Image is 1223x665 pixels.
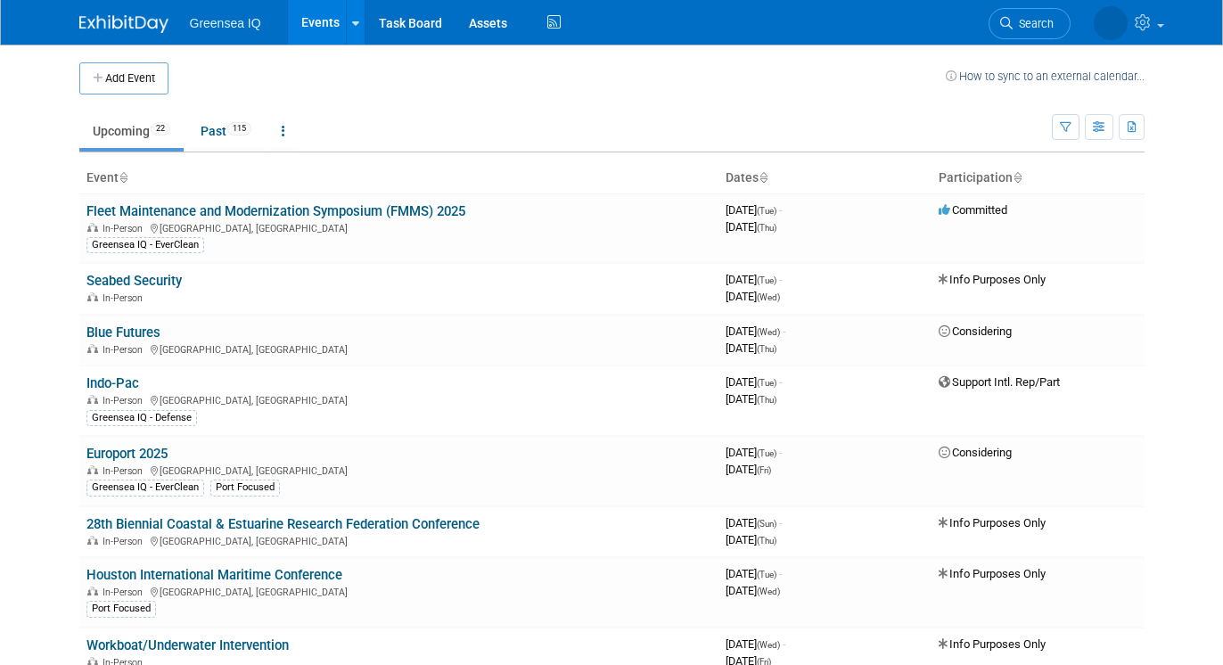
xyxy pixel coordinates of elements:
[757,640,780,650] span: (Wed)
[757,536,776,546] span: (Thu)
[757,378,776,388] span: (Tue)
[87,536,98,545] img: In-Person Event
[86,601,156,617] div: Port Focused
[939,637,1046,651] span: Info Purposes Only
[103,223,148,234] span: In-Person
[86,567,342,583] a: Houston International Maritime Conference
[757,570,776,579] span: (Tue)
[86,533,711,547] div: [GEOGRAPHIC_DATA], [GEOGRAPHIC_DATA]
[757,327,780,337] span: (Wed)
[757,344,776,354] span: (Thu)
[86,324,160,341] a: Blue Futures
[779,273,782,286] span: -
[86,446,168,462] a: Europort 2025
[779,516,782,530] span: -
[939,273,1046,286] span: Info Purposes Only
[726,584,780,597] span: [DATE]
[726,463,771,476] span: [DATE]
[779,567,782,580] span: -
[783,324,785,338] span: -
[86,637,289,653] a: Workboat/Underwater Intervention
[190,16,261,30] span: Greensea IQ
[103,344,148,356] span: In-Person
[227,122,251,135] span: 115
[87,465,98,474] img: In-Person Event
[726,516,782,530] span: [DATE]
[757,275,776,285] span: (Tue)
[726,533,776,546] span: [DATE]
[757,223,776,233] span: (Thu)
[939,516,1046,530] span: Info Purposes Only
[726,290,780,303] span: [DATE]
[757,465,771,475] span: (Fri)
[86,410,197,426] div: Greensea IQ - Defense
[79,163,718,193] th: Event
[86,203,465,219] a: Fleet Maintenance and Modernization Symposium (FMMS) 2025
[726,392,776,406] span: [DATE]
[726,324,785,338] span: [DATE]
[86,237,204,253] div: Greensea IQ - EverClean
[86,463,711,477] div: [GEOGRAPHIC_DATA], [GEOGRAPHIC_DATA]
[757,292,780,302] span: (Wed)
[939,446,1012,459] span: Considering
[79,114,184,148] a: Upcoming22
[757,206,776,216] span: (Tue)
[151,122,170,135] span: 22
[86,392,711,406] div: [GEOGRAPHIC_DATA], [GEOGRAPHIC_DATA]
[726,637,785,651] span: [DATE]
[759,170,767,185] a: Sort by Start Date
[757,395,776,405] span: (Thu)
[726,203,782,217] span: [DATE]
[1013,17,1054,30] span: Search
[86,516,480,532] a: 28th Biennial Coastal & Estuarine Research Federation Conference
[103,536,148,547] span: In-Person
[87,292,98,301] img: In-Person Event
[779,446,782,459] span: -
[779,375,782,389] span: -
[783,637,785,651] span: -
[79,15,168,33] img: ExhibitDay
[79,62,168,94] button: Add Event
[932,163,1145,193] th: Participation
[86,341,711,356] div: [GEOGRAPHIC_DATA], [GEOGRAPHIC_DATA]
[989,8,1071,39] a: Search
[103,292,148,304] span: In-Person
[757,448,776,458] span: (Tue)
[946,70,1145,83] a: How to sync to an external calendar...
[757,519,776,529] span: (Sun)
[726,341,776,355] span: [DATE]
[103,587,148,598] span: In-Person
[210,480,280,496] div: Port Focused
[187,114,265,148] a: Past115
[103,395,148,406] span: In-Person
[86,480,204,496] div: Greensea IQ - EverClean
[726,375,782,389] span: [DATE]
[86,375,139,391] a: Indo-Pac
[939,324,1012,338] span: Considering
[726,220,776,234] span: [DATE]
[757,587,780,596] span: (Wed)
[1013,170,1022,185] a: Sort by Participation Type
[87,395,98,404] img: In-Person Event
[86,220,711,234] div: [GEOGRAPHIC_DATA], [GEOGRAPHIC_DATA]
[939,203,1007,217] span: Committed
[939,567,1046,580] span: Info Purposes Only
[87,344,98,353] img: In-Person Event
[779,203,782,217] span: -
[718,163,932,193] th: Dates
[726,446,782,459] span: [DATE]
[1094,6,1128,40] img: Lindsey Keller
[86,273,182,289] a: Seabed Security
[87,223,98,232] img: In-Person Event
[87,587,98,595] img: In-Person Event
[726,273,782,286] span: [DATE]
[103,465,148,477] span: In-Person
[119,170,127,185] a: Sort by Event Name
[86,584,711,598] div: [GEOGRAPHIC_DATA], [GEOGRAPHIC_DATA]
[939,375,1060,389] span: Support Intl. Rep/Part
[726,567,782,580] span: [DATE]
